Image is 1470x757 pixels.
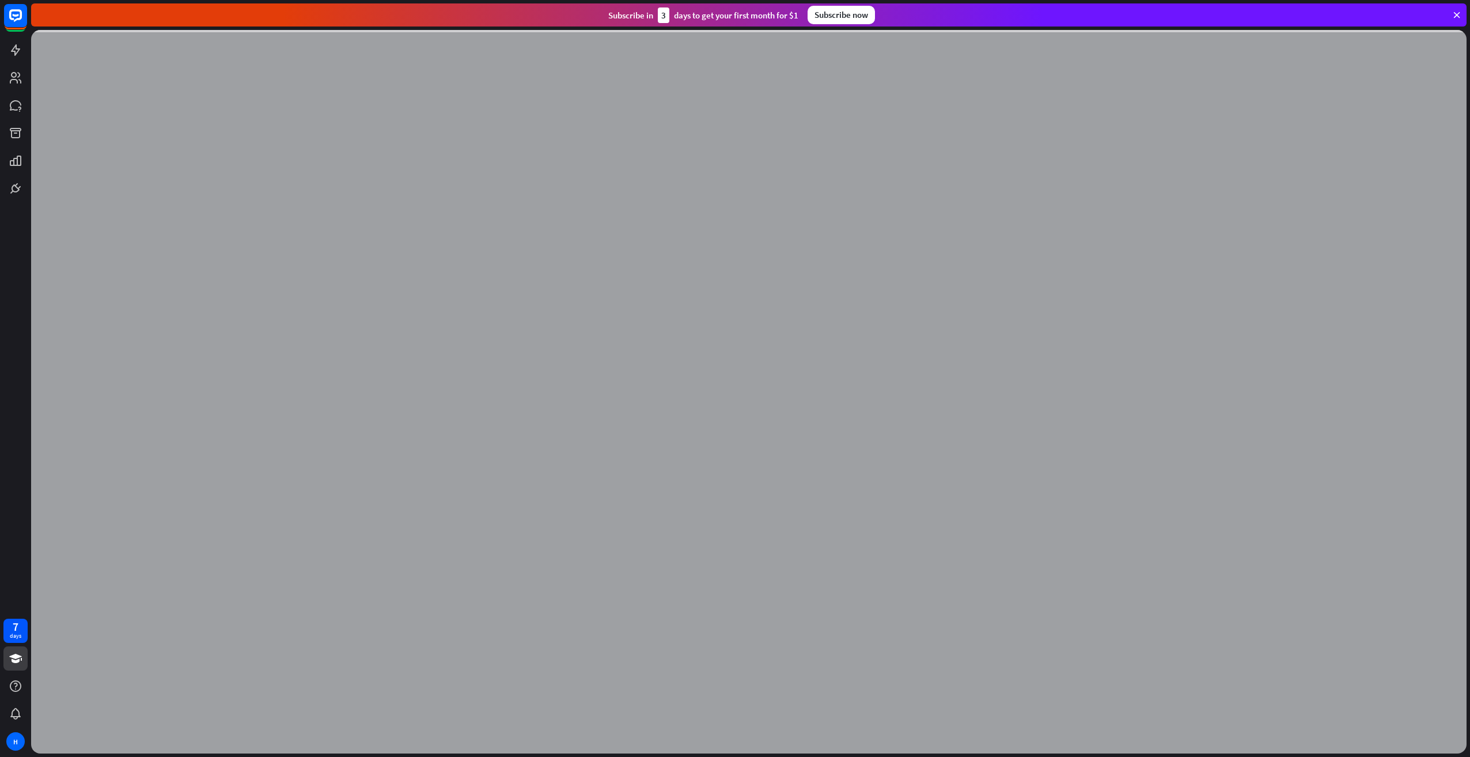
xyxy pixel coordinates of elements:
a: 7 days [3,619,28,643]
div: 7 [13,622,18,632]
div: days [10,632,21,640]
div: H [6,732,25,751]
div: Subscribe in days to get your first month for $1 [608,7,798,23]
div: 3 [658,7,669,23]
div: Subscribe now [808,6,875,24]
